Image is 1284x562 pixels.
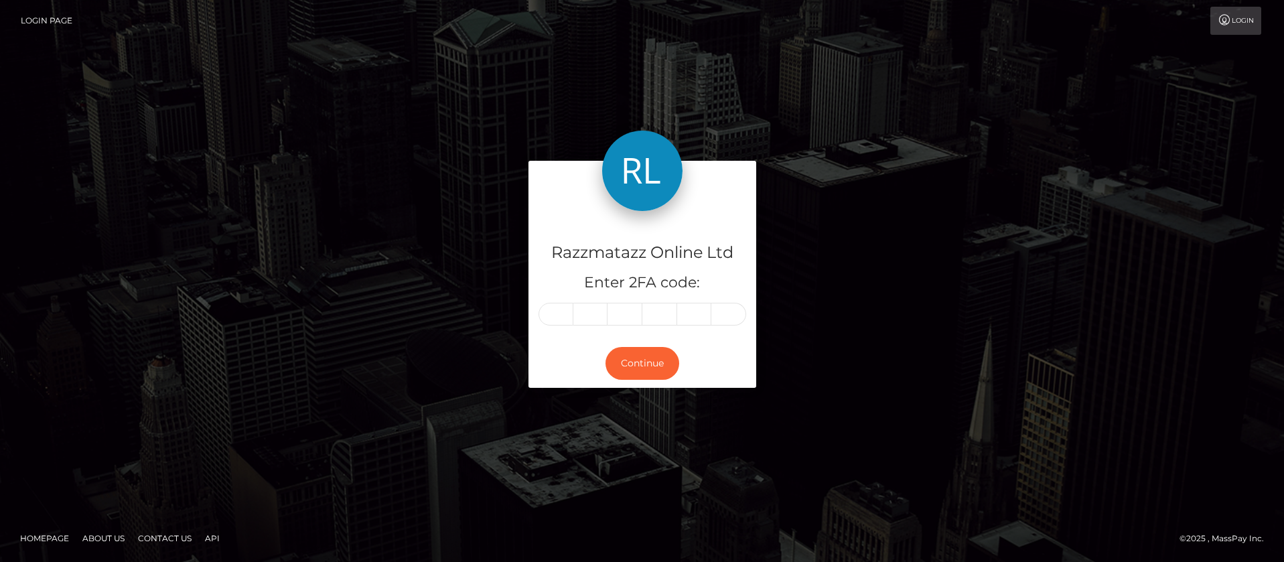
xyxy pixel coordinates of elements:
div: © 2025 , MassPay Inc. [1180,531,1274,546]
a: Login [1210,7,1261,35]
a: About Us [77,528,130,549]
a: Homepage [15,528,74,549]
h5: Enter 2FA code: [539,273,746,293]
a: Login Page [21,7,72,35]
a: API [200,528,225,549]
img: Razzmatazz Online Ltd [602,131,683,211]
h4: Razzmatazz Online Ltd [539,241,746,265]
a: Contact Us [133,528,197,549]
button: Continue [605,347,679,380]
